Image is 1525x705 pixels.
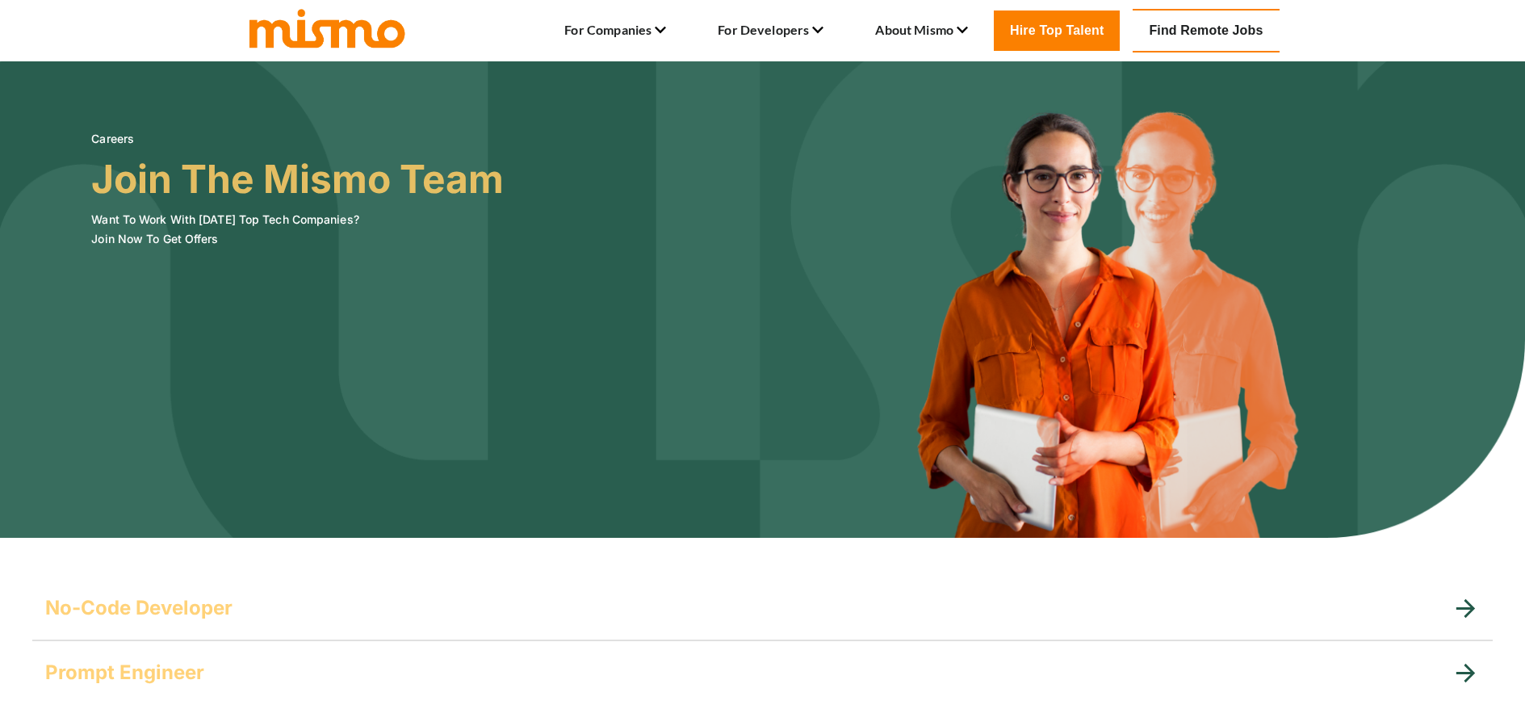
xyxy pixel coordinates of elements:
[45,660,204,686] h5: Prompt Engineer
[246,6,408,49] img: logo
[32,576,1493,640] div: No-Code Developer
[91,210,504,249] h6: Want To Work With [DATE] Top Tech Companies? Join Now To Get Offers
[564,17,666,44] li: For Companies
[718,17,823,44] li: For Developers
[45,595,233,621] h5: No-Code Developer
[994,10,1120,51] a: Hire Top Talent
[91,157,504,202] h3: Join The Mismo Team
[875,17,968,44] li: About Mismo
[91,129,504,149] h6: Careers
[1133,9,1279,52] a: Find Remote Jobs
[32,640,1493,705] div: Prompt Engineer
